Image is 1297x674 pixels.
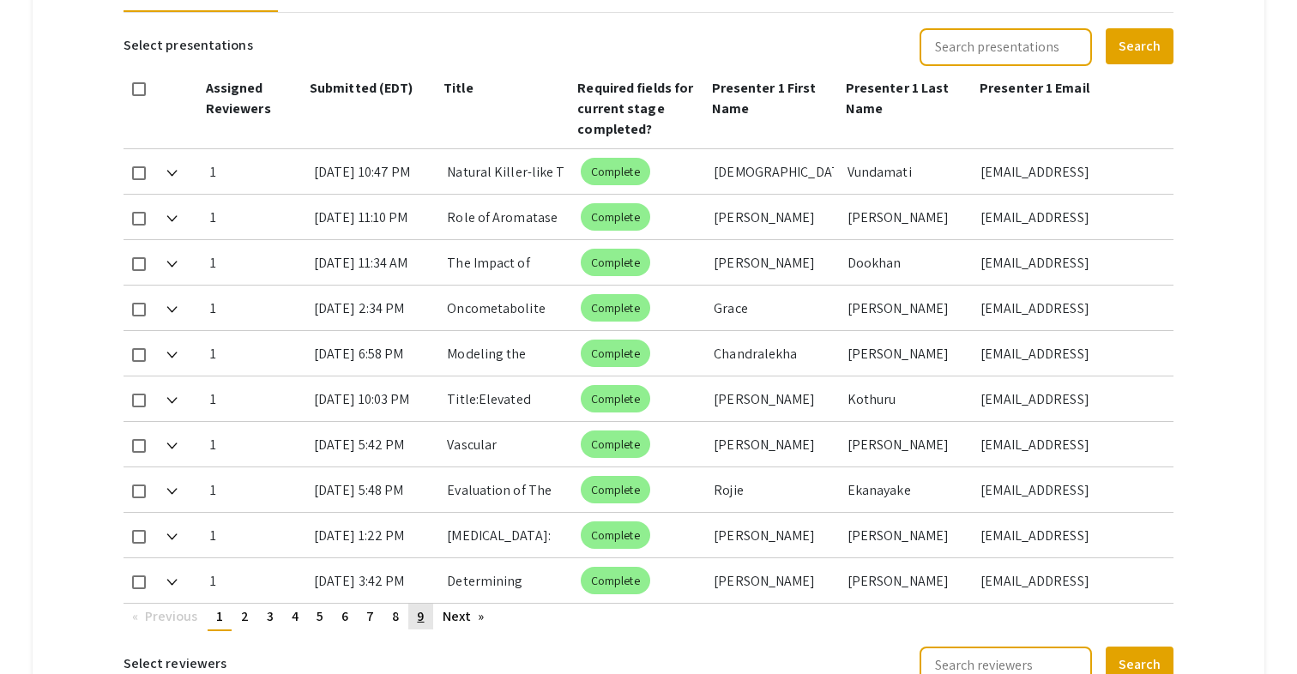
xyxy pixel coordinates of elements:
[980,376,1160,421] div: [EMAIL_ADDRESS][DOMAIN_NAME]
[317,607,323,625] span: 5
[166,579,177,586] img: Expand arrow
[210,558,300,603] div: 1
[581,430,650,458] mat-chip: Complete
[166,215,177,222] img: Expand arrow
[314,149,433,194] div: [DATE] 10:47 PM
[848,149,967,194] div: Vundamati
[210,513,300,557] div: 1
[447,286,566,330] div: Oncometabolite 5α-P Imbalance Through Altered Mammary [MEDICAL_DATA] Metabolism: A Biomarker and ...
[447,240,566,285] div: The Impact of Doula Support on Maternal Mental Health, NeonatalOutcomes, and Epidural Use: Correl...
[166,306,177,313] img: Expand arrow
[166,261,177,268] img: Expand arrow
[848,240,967,285] div: Dookhan
[714,195,833,239] div: [PERSON_NAME]
[581,203,650,231] mat-chip: Complete
[1106,28,1173,64] button: Search
[848,558,967,603] div: [PERSON_NAME]
[980,240,1160,285] div: [EMAIL_ADDRESS][DOMAIN_NAME]
[447,149,566,194] div: Natural Killer-like T Cells and Longevity: A Comparative Analysis
[714,558,833,603] div: [PERSON_NAME]
[714,149,833,194] div: [DEMOGRAPHIC_DATA]
[210,286,300,330] div: 1
[447,195,566,239] div: Role of Aromatase in the Conversion of 11-Oxyandrogens to [MEDICAL_DATA]: Mechanisms and Implicat...
[848,513,967,557] div: [PERSON_NAME]
[124,27,253,64] h6: Select presentations
[241,607,249,625] span: 2
[314,331,433,376] div: [DATE] 6:58 PM
[848,467,967,512] div: Ekanayake
[447,513,566,557] div: [MEDICAL_DATA]: Vascular Dysfunction, Inflammation, and Emerging Therapeutic Approaches
[314,240,433,285] div: [DATE] 11:34 AM
[920,28,1092,66] input: Search presentations
[980,513,1160,557] div: [EMAIL_ADDRESS][DOMAIN_NAME]
[848,195,967,239] div: [PERSON_NAME]
[714,513,833,557] div: [PERSON_NAME]
[314,513,433,557] div: [DATE] 1:22 PM
[980,467,1160,512] div: [EMAIL_ADDRESS][DOMAIN_NAME]
[848,376,967,421] div: Kothuru
[216,607,223,625] span: 1
[581,340,650,367] mat-chip: Complete
[314,467,433,512] div: [DATE] 5:48 PM
[714,467,833,512] div: Rojie
[980,79,1089,97] span: Presenter 1 Email
[577,79,693,138] span: Required fields for current stage completed?
[447,422,566,466] div: Vascular Inflammatory Studies with Engineered Bioreactors
[714,422,833,466] div: [PERSON_NAME]
[210,240,300,285] div: 1
[210,331,300,376] div: 1
[712,79,817,117] span: Presenter 1 First Name
[124,604,1174,631] ul: Pagination
[581,294,650,322] mat-chip: Complete
[314,558,433,603] div: [DATE] 3:42 PM
[310,79,413,97] span: Submitted (EDT)
[447,467,566,512] div: Evaluation of The Use of Longitudinal Data for [MEDICAL_DATA] Research and [MEDICAL_DATA] Discovery
[417,607,424,625] span: 9
[447,558,566,603] div: Determining Aquatic Community Differences Between Invasive Water Hyacinth and Native Pennywort in...
[210,422,300,466] div: 1
[848,331,967,376] div: [PERSON_NAME]
[267,607,274,625] span: 3
[980,331,1160,376] div: [EMAIL_ADDRESS][DOMAIN_NAME]
[980,422,1160,466] div: [EMAIL_ADDRESS][DOMAIN_NAME]
[145,607,198,625] span: Previous
[714,286,833,330] div: Grace
[210,149,300,194] div: 1
[292,607,299,625] span: 4
[166,352,177,358] img: Expand arrow
[314,422,433,466] div: [DATE] 5:42 PM
[210,195,300,239] div: 1
[434,604,493,629] a: Next page
[314,286,433,330] div: [DATE] 2:34 PM
[848,286,967,330] div: [PERSON_NAME]
[166,397,177,404] img: Expand arrow
[980,558,1160,603] div: [EMAIL_ADDRESS][DOMAIN_NAME]
[581,567,650,594] mat-chip: Complete
[210,467,300,512] div: 1
[846,79,950,117] span: Presenter 1 Last Name
[443,79,474,97] span: Title
[581,476,650,503] mat-chip: Complete
[581,521,650,549] mat-chip: Complete
[166,170,177,177] img: Expand arrow
[314,195,433,239] div: [DATE] 11:10 PM
[581,249,650,276] mat-chip: Complete
[980,195,1160,239] div: [EMAIL_ADDRESS][DOMAIN_NAME]
[581,385,650,412] mat-chip: Complete
[314,376,433,421] div: [DATE] 10:03 PM
[980,149,1160,194] div: [EMAIL_ADDRESS][DOMAIN_NAME]
[848,422,967,466] div: [PERSON_NAME]
[392,607,399,625] span: 8
[366,607,374,625] span: 7
[714,376,833,421] div: [PERSON_NAME]
[714,240,833,285] div: [PERSON_NAME]
[341,607,348,625] span: 6
[581,158,650,185] mat-chip: Complete
[166,488,177,495] img: Expand arrow
[206,79,271,117] span: Assigned Reviewers
[980,286,1160,330] div: [EMAIL_ADDRESS][DOMAIN_NAME]
[714,331,833,376] div: Chandralekha
[447,376,566,421] div: Title:Elevated Levels of Interleukin-11 and Matrix Metalloproteinase-9 in the Serum of Patients w...
[166,442,177,449] img: Expand arrow
[166,533,177,540] img: Expand arrow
